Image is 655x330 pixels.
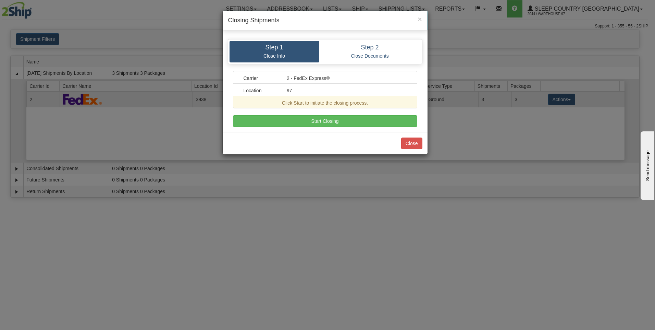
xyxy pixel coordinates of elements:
[418,15,422,23] span: ×
[228,16,422,25] h4: Closing Shipments
[235,44,314,51] h4: Step 1
[639,130,654,200] iframe: chat widget
[238,99,412,106] div: Click Start to initiate the closing process.
[230,41,319,62] a: Step 1 Close Info
[324,53,416,59] p: Close Documents
[235,53,314,59] p: Close Info
[319,41,421,62] a: Step 2 Close Documents
[324,44,416,51] h4: Step 2
[401,138,422,149] button: Close
[5,6,63,11] div: Send message
[282,87,412,94] div: 97
[418,15,422,23] button: Close
[282,75,412,82] div: 2 - FedEx Express®
[238,87,282,94] div: Location
[238,75,282,82] div: Carrier
[233,115,417,127] button: Start Closing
